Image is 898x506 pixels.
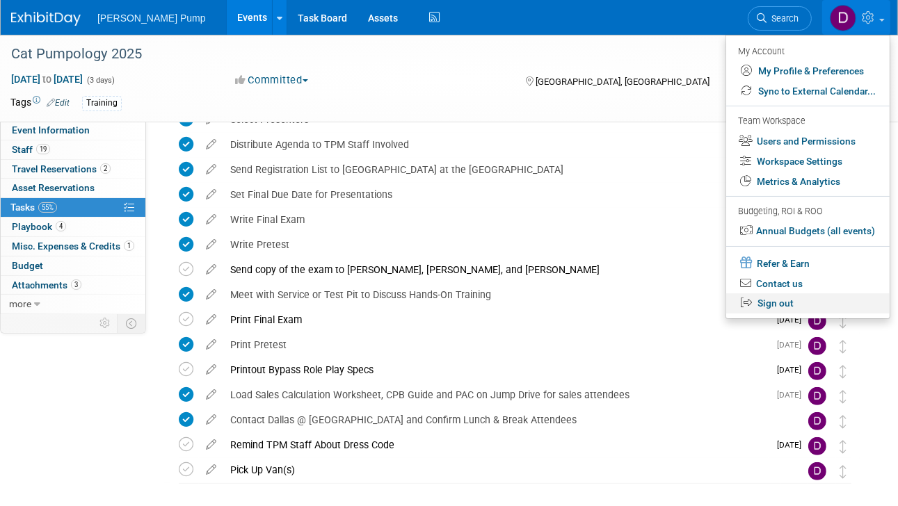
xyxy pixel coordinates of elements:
a: My Profile & Preferences [726,61,890,81]
img: Del Ritz [808,437,826,455]
img: Del Ritz [808,337,826,355]
a: Misc. Expenses & Credits1 [1,237,145,256]
i: Move task [840,340,847,353]
img: Del Ritz [808,387,826,405]
span: Misc. Expenses & Credits [12,240,134,252]
div: Set Final Due Date for Presentations [223,183,780,206]
a: Travel Reservations2 [1,160,145,179]
div: Pick Up Van(s) [223,458,780,482]
span: [DATE] [777,340,808,350]
span: [DATE] [777,440,808,450]
span: 4 [56,221,66,231]
div: Cat Pumpology 2025 [6,42,797,67]
a: edit [199,439,223,451]
div: Load Sales Calculation Worksheet, CPB Guide and PAC on Jump Drive for sales attendees [223,383,769,407]
img: Del Ritz [808,362,826,380]
i: Move task [840,465,847,478]
a: Sign out [726,293,890,313]
img: ExhibitDay [11,12,81,26]
td: Tags [10,95,70,111]
div: Print Final Exam [223,308,769,332]
a: edit [199,464,223,476]
a: Event Information [1,121,145,140]
div: Printout Bypass Role Play Specs [223,358,769,382]
span: (3 days) [86,76,115,85]
div: Write Final Exam [223,208,780,231]
i: Move task [840,315,847,328]
span: 2 [100,163,111,174]
span: [GEOGRAPHIC_DATA], [GEOGRAPHIC_DATA] [536,76,710,87]
a: Annual Budgets (all events) [726,221,890,241]
a: edit [199,138,223,151]
div: Distribute Agenda to TPM Staff Involved [223,133,780,156]
span: Attachments [12,279,81,291]
div: My Account [738,42,876,59]
div: Print Pretest [223,333,769,357]
span: 1 [124,240,134,251]
a: edit [199,263,223,276]
a: Users and Permissions [726,131,890,152]
span: to [40,74,54,85]
a: Contact us [726,274,890,294]
span: Playbook [12,221,66,232]
button: Committed [231,73,314,88]
span: [DATE] [777,315,808,325]
a: more [1,295,145,313]
span: Search [767,13,799,24]
a: Staff19 [1,140,145,159]
img: Del Ritz [808,412,826,430]
i: Move task [840,390,847,403]
a: Attachments3 [1,276,145,295]
span: Event Information [12,124,90,136]
a: edit [199,364,223,376]
span: more [9,298,31,309]
span: Tasks [10,202,57,213]
a: Sync to External Calendar... [726,81,890,101]
i: Move task [840,365,847,378]
div: Remind TPM Staff About Dress Code [223,433,769,457]
div: Meet with Service or Test Pit to Discuss Hands-On Training [223,283,769,307]
a: Metrics & Analytics [726,172,890,192]
div: Budgeting, ROI & ROO [738,204,876,219]
div: Contact Dallas @ [GEOGRAPHIC_DATA] and Confirm Lunch & Break Attendees [223,408,780,432]
a: Edit [47,98,70,108]
span: [DATE] [777,390,808,400]
span: Travel Reservations [12,163,111,174]
a: edit [199,188,223,201]
i: Move task [840,440,847,453]
span: 19 [36,144,50,154]
a: Refer & Earn [726,252,890,274]
img: Del Ritz [808,312,826,330]
a: edit [199,389,223,401]
a: edit [199,163,223,176]
div: Write Pretest [223,233,780,256]
div: Send Registration List to [GEOGRAPHIC_DATA] at the [GEOGRAPHIC_DATA] [223,158,780,181]
a: Search [748,6,812,31]
span: Staff [12,144,50,155]
a: Workspace Settings [726,152,890,172]
span: Asset Reservations [12,182,95,193]
td: Personalize Event Tab Strip [93,314,118,332]
img: Del Ritz [830,5,856,31]
a: edit [199,213,223,226]
td: Toggle Event Tabs [118,314,146,332]
a: edit [199,338,223,351]
a: Asset Reservations [1,179,145,197]
span: Budget [12,260,43,271]
a: edit [199,238,223,251]
span: [DATE] [DATE] [10,73,83,85]
div: Training [82,96,122,111]
span: [DATE] [777,365,808,375]
a: edit [199,288,223,301]
i: Move task [840,415,847,428]
span: 55% [38,202,57,213]
a: Budget [1,256,145,275]
a: edit [199,414,223,426]
span: [PERSON_NAME] Pump [97,13,206,24]
a: Tasks55% [1,198,145,217]
a: Playbook4 [1,218,145,236]
div: Team Workspace [738,114,876,129]
span: 3 [71,279,81,290]
div: Send copy of the exam to [PERSON_NAME], [PERSON_NAME], and [PERSON_NAME] [223,258,769,281]
img: Del Ritz [808,462,826,480]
